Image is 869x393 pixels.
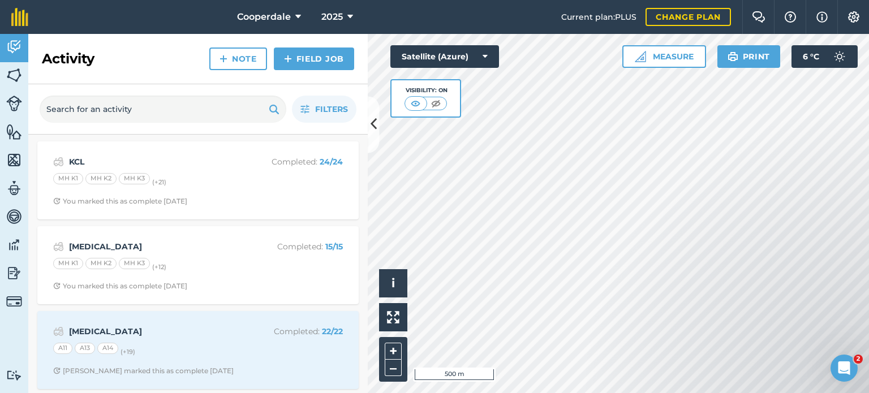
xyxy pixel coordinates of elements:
img: svg+xml;base64,PD94bWwgdmVyc2lvbj0iMS4wIiBlbmNvZGluZz0idXRmLTgiPz4KPCEtLSBHZW5lcmF0b3I6IEFkb2JlIE... [6,38,22,55]
small: (+ 12 ) [152,263,166,271]
div: MH K3 [119,258,150,269]
div: You marked this as complete [DATE] [53,282,187,291]
button: + [385,343,402,360]
img: Two speech bubbles overlapping with the left bubble in the forefront [752,11,765,23]
img: svg+xml;base64,PHN2ZyB4bWxucz0iaHR0cDovL3d3dy53My5vcmcvMjAwMC9zdmciIHdpZHRoPSI1NiIgaGVpZ2h0PSI2MC... [6,152,22,169]
span: 2025 [321,10,343,24]
div: A11 [53,343,72,354]
strong: [MEDICAL_DATA] [69,240,248,253]
a: [MEDICAL_DATA]Completed: 15/15MH K1MH K2MH K3(+12)Clock with arrow pointing clockwiseYou marked t... [44,233,352,297]
button: – [385,360,402,376]
div: MH K3 [119,173,150,184]
img: svg+xml;base64,PD94bWwgdmVyc2lvbj0iMS4wIiBlbmNvZGluZz0idXRmLTgiPz4KPCEtLSBHZW5lcmF0b3I6IEFkb2JlIE... [6,265,22,282]
img: svg+xml;base64,PHN2ZyB4bWxucz0iaHR0cDovL3d3dy53My5vcmcvMjAwMC9zdmciIHdpZHRoPSI1MCIgaGVpZ2h0PSI0MC... [408,98,423,109]
img: svg+xml;base64,PD94bWwgdmVyc2lvbj0iMS4wIiBlbmNvZGluZz0idXRmLTgiPz4KPCEtLSBHZW5lcmF0b3I6IEFkb2JlIE... [6,236,22,253]
div: MH K1 [53,173,83,184]
button: 6 °C [791,45,858,68]
img: svg+xml;base64,PHN2ZyB4bWxucz0iaHR0cDovL3d3dy53My5vcmcvMjAwMC9zdmciIHdpZHRoPSI1MCIgaGVpZ2h0PSI0MC... [429,98,443,109]
div: [PERSON_NAME] marked this as complete [DATE] [53,366,234,375]
img: svg+xml;base64,PD94bWwgdmVyc2lvbj0iMS4wIiBlbmNvZGluZz0idXRmLTgiPz4KPCEtLSBHZW5lcmF0b3I6IEFkb2JlIE... [53,240,64,253]
p: Completed : [253,325,343,338]
button: i [379,269,407,297]
a: KCLCompleted: 24/24MH K1MH K2MH K3(+21)Clock with arrow pointing clockwiseYou marked this as comp... [44,148,352,213]
a: Change plan [646,8,731,26]
iframe: Intercom live chat [831,355,858,382]
h2: Activity [42,50,94,68]
div: Visibility: On [405,86,448,95]
img: Ruler icon [635,51,646,62]
a: Field Job [274,47,354,70]
p: Completed : [253,240,343,253]
div: A13 [75,343,95,354]
button: Satellite (Azure) [390,45,499,68]
img: svg+xml;base64,PD94bWwgdmVyc2lvbj0iMS4wIiBlbmNvZGluZz0idXRmLTgiPz4KPCEtLSBHZW5lcmF0b3I6IEFkb2JlIE... [6,96,22,111]
img: fieldmargin Logo [11,8,28,26]
img: Clock with arrow pointing clockwise [53,367,61,374]
input: Search for an activity [40,96,286,123]
div: You marked this as complete [DATE] [53,197,187,206]
strong: 22 / 22 [322,326,343,336]
div: MH K1 [53,258,83,269]
img: svg+xml;base64,PD94bWwgdmVyc2lvbj0iMS4wIiBlbmNvZGluZz0idXRmLTgiPz4KPCEtLSBHZW5lcmF0b3I6IEFkb2JlIE... [828,45,851,68]
div: MH K2 [85,258,117,269]
img: Clock with arrow pointing clockwise [53,282,61,290]
small: (+ 21 ) [152,178,166,186]
img: A cog icon [847,11,861,23]
a: Note [209,47,267,70]
button: Print [717,45,781,68]
img: svg+xml;base64,PD94bWwgdmVyc2lvbj0iMS4wIiBlbmNvZGluZz0idXRmLTgiPz4KPCEtLSBHZW5lcmF0b3I6IEFkb2JlIE... [6,370,22,381]
span: 6 ° C [803,45,819,68]
span: Current plan : PLUS [561,11,636,23]
strong: 24 / 24 [320,157,343,167]
img: svg+xml;base64,PHN2ZyB4bWxucz0iaHR0cDovL3d3dy53My5vcmcvMjAwMC9zdmciIHdpZHRoPSIxOSIgaGVpZ2h0PSIyNC... [728,50,738,63]
img: Clock with arrow pointing clockwise [53,197,61,205]
span: Filters [315,103,348,115]
button: Measure [622,45,706,68]
span: Cooperdale [237,10,291,24]
img: svg+xml;base64,PHN2ZyB4bWxucz0iaHR0cDovL3d3dy53My5vcmcvMjAwMC9zdmciIHdpZHRoPSI1NiIgaGVpZ2h0PSI2MC... [6,67,22,84]
button: Filters [292,96,356,123]
strong: KCL [69,156,248,168]
img: svg+xml;base64,PD94bWwgdmVyc2lvbj0iMS4wIiBlbmNvZGluZz0idXRmLTgiPz4KPCEtLSBHZW5lcmF0b3I6IEFkb2JlIE... [6,180,22,197]
small: (+ 19 ) [121,348,135,356]
img: svg+xml;base64,PD94bWwgdmVyc2lvbj0iMS4wIiBlbmNvZGluZz0idXRmLTgiPz4KPCEtLSBHZW5lcmF0b3I6IEFkb2JlIE... [6,293,22,309]
img: svg+xml;base64,PD94bWwgdmVyc2lvbj0iMS4wIiBlbmNvZGluZz0idXRmLTgiPz4KPCEtLSBHZW5lcmF0b3I6IEFkb2JlIE... [6,208,22,225]
img: Four arrows, one pointing top left, one top right, one bottom right and the last bottom left [387,311,399,323]
strong: 15 / 15 [325,241,343,252]
div: A14 [97,343,118,354]
img: svg+xml;base64,PHN2ZyB4bWxucz0iaHR0cDovL3d3dy53My5vcmcvMjAwMC9zdmciIHdpZHRoPSIxNCIgaGVpZ2h0PSIyNC... [284,52,292,66]
span: 2 [854,355,863,364]
img: svg+xml;base64,PHN2ZyB4bWxucz0iaHR0cDovL3d3dy53My5vcmcvMjAwMC9zdmciIHdpZHRoPSIxOSIgaGVpZ2h0PSIyNC... [269,102,279,116]
img: svg+xml;base64,PD94bWwgdmVyc2lvbj0iMS4wIiBlbmNvZGluZz0idXRmLTgiPz4KPCEtLSBHZW5lcmF0b3I6IEFkb2JlIE... [53,155,64,169]
a: [MEDICAL_DATA]Completed: 22/22A11A13A14(+19)Clock with arrow pointing clockwise[PERSON_NAME] mark... [44,318,352,382]
img: svg+xml;base64,PHN2ZyB4bWxucz0iaHR0cDovL3d3dy53My5vcmcvMjAwMC9zdmciIHdpZHRoPSI1NiIgaGVpZ2h0PSI2MC... [6,123,22,140]
img: A question mark icon [784,11,797,23]
span: i [392,276,395,290]
div: MH K2 [85,173,117,184]
img: svg+xml;base64,PHN2ZyB4bWxucz0iaHR0cDovL3d3dy53My5vcmcvMjAwMC9zdmciIHdpZHRoPSIxNyIgaGVpZ2h0PSIxNy... [816,10,828,24]
img: svg+xml;base64,PD94bWwgdmVyc2lvbj0iMS4wIiBlbmNvZGluZz0idXRmLTgiPz4KPCEtLSBHZW5lcmF0b3I6IEFkb2JlIE... [53,325,64,338]
p: Completed : [253,156,343,168]
strong: [MEDICAL_DATA] [69,325,248,338]
img: svg+xml;base64,PHN2ZyB4bWxucz0iaHR0cDovL3d3dy53My5vcmcvMjAwMC9zdmciIHdpZHRoPSIxNCIgaGVpZ2h0PSIyNC... [220,52,227,66]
